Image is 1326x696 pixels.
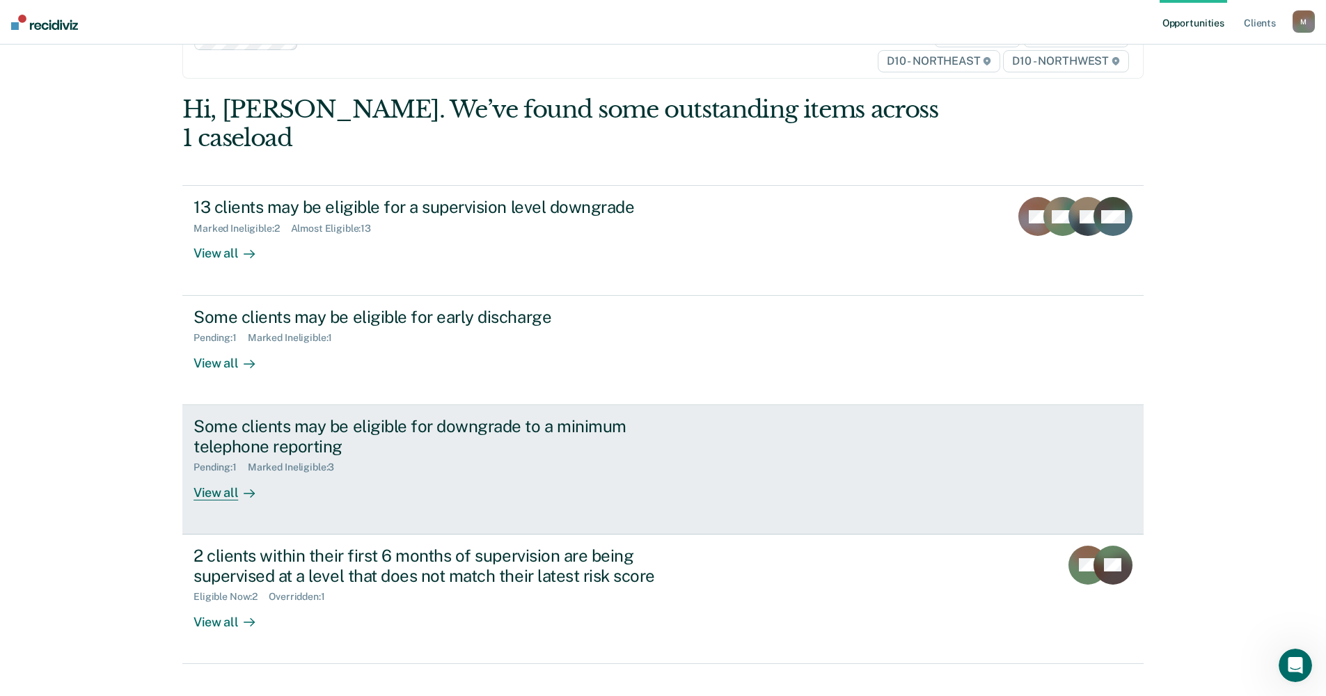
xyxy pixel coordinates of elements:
[182,296,1144,405] a: Some clients may be eligible for early dischargePending:1Marked Ineligible:1View all
[11,15,78,30] img: Recidiviz
[194,332,248,344] div: Pending : 1
[194,461,248,473] div: Pending : 1
[182,95,952,152] div: Hi, [PERSON_NAME]. We’ve found some outstanding items across 1 caseload
[194,546,682,586] div: 2 clients within their first 6 months of supervision are being supervised at a level that does no...
[1293,10,1315,33] button: M
[291,223,383,235] div: Almost Eligible : 13
[194,223,290,235] div: Marked Ineligible : 2
[182,185,1144,295] a: 13 clients may be eligible for a supervision level downgradeMarked Ineligible:2Almost Eligible:13...
[269,591,336,603] div: Overridden : 1
[878,50,1000,72] span: D10 - NORTHEAST
[182,535,1144,664] a: 2 clients within their first 6 months of supervision are being supervised at a level that does no...
[1279,649,1312,682] iframe: Intercom live chat
[248,461,345,473] div: Marked Ineligible : 3
[194,603,271,630] div: View all
[248,332,343,344] div: Marked Ineligible : 1
[194,197,682,217] div: 13 clients may be eligible for a supervision level downgrade
[194,307,682,327] div: Some clients may be eligible for early discharge
[194,416,682,457] div: Some clients may be eligible for downgrade to a minimum telephone reporting
[182,405,1144,535] a: Some clients may be eligible for downgrade to a minimum telephone reportingPending:1Marked Inelig...
[194,473,271,500] div: View all
[194,344,271,371] div: View all
[194,235,271,262] div: View all
[194,591,269,603] div: Eligible Now : 2
[1003,50,1128,72] span: D10 - NORTHWEST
